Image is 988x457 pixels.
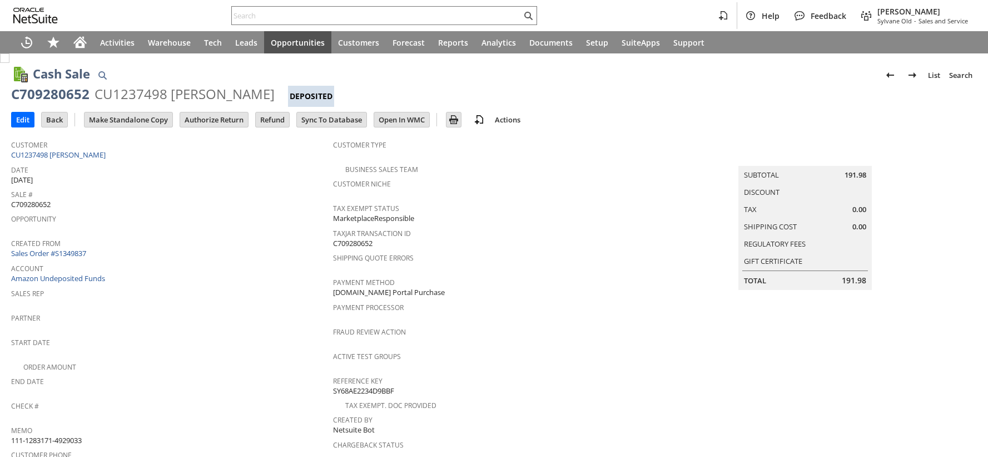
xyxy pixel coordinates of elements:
span: SY68AE2234D9BBF [333,386,394,396]
a: Activities [93,31,141,53]
input: Search [232,9,522,22]
span: 0.00 [852,222,866,232]
a: Partner [11,313,40,323]
a: Customers [331,31,386,53]
span: Documents [529,37,573,48]
img: Previous [883,68,897,82]
a: Setup [579,31,615,53]
a: Opportunity [11,214,56,224]
a: Support [667,31,711,53]
a: Payment Method [333,278,395,287]
span: Feedback [811,11,846,21]
caption: Summary [738,148,872,166]
a: Customer [11,140,47,150]
svg: Home [73,36,87,49]
a: Amazon Undeposited Funds [11,273,105,283]
svg: Shortcuts [47,36,60,49]
a: Customer Type [333,140,386,150]
svg: logo [13,8,58,23]
a: Tax Exempt Status [333,204,399,213]
a: Gift Certificate [744,256,802,266]
h1: Cash Sale [33,65,90,83]
input: Make Standalone Copy [85,112,172,127]
span: Leads [235,37,257,48]
a: Analytics [475,31,523,53]
a: Customer Niche [333,179,391,189]
a: Shipping Quote Errors [333,253,414,263]
span: SuiteApps [622,37,660,48]
a: Documents [523,31,579,53]
div: Shortcuts [40,31,67,53]
span: Sylvane Old [877,17,912,25]
input: Open In WMC [374,112,429,127]
a: CU1237498 [PERSON_NAME] [11,150,108,160]
img: Quick Find [96,68,109,82]
span: Setup [586,37,608,48]
a: Search [945,66,977,84]
span: Activities [100,37,135,48]
a: List [924,66,945,84]
span: Customers [338,37,379,48]
a: Account [11,264,43,273]
a: Reports [431,31,475,53]
a: Reference Key [333,376,383,386]
img: Next [906,68,919,82]
a: Payment Processor [333,303,404,312]
span: Analytics [481,37,516,48]
div: CU1237498 [PERSON_NAME] [95,85,275,103]
a: TaxJar Transaction ID [333,229,411,238]
span: 0.00 [852,204,866,215]
span: - [914,17,916,25]
a: Forecast [386,31,431,53]
a: Tax Exempt. Doc Provided [345,401,436,410]
a: Tech [197,31,229,53]
a: Order Amount [23,362,76,372]
a: Check # [11,401,39,411]
span: [DATE] [11,175,33,185]
span: Reports [438,37,468,48]
a: Sales Rep [11,289,44,298]
a: Created By [333,415,373,425]
span: Sales and Service [919,17,968,25]
a: Warehouse [141,31,197,53]
input: Refund [256,112,289,127]
a: Date [11,165,28,175]
a: Chargeback Status [333,440,404,450]
a: Regulatory Fees [744,239,806,249]
a: Opportunities [264,31,331,53]
span: Warehouse [148,37,191,48]
img: add-record.svg [473,113,486,126]
span: C709280652 [333,238,373,249]
span: [PERSON_NAME] [877,6,968,17]
svg: Search [522,9,535,22]
div: C709280652 [11,85,90,103]
a: Actions [490,115,525,125]
div: Deposited [288,86,334,107]
span: MarketplaceResponsible [333,213,414,224]
a: Active Test Groups [333,352,401,361]
span: 191.98 [842,275,866,286]
span: Help [762,11,780,21]
span: Opportunities [271,37,325,48]
a: Home [67,31,93,53]
a: Total [744,276,766,286]
a: SuiteApps [615,31,667,53]
span: 191.98 [845,170,866,180]
a: Shipping Cost [744,222,797,232]
span: Forecast [393,37,425,48]
input: Sync To Database [297,112,366,127]
span: [DOMAIN_NAME] Portal Purchase [333,287,445,298]
span: Netsuite Bot [333,425,375,435]
a: Subtotal [744,170,779,180]
input: Print [446,112,461,127]
img: Print [447,113,460,126]
svg: Recent Records [20,36,33,49]
a: Memo [11,426,32,435]
a: Start Date [11,338,50,347]
span: C709280652 [11,199,51,210]
a: Business Sales Team [345,165,418,174]
input: Authorize Return [180,112,248,127]
a: Recent Records [13,31,40,53]
span: Tech [204,37,222,48]
a: Sales Order #S1349837 [11,248,89,258]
